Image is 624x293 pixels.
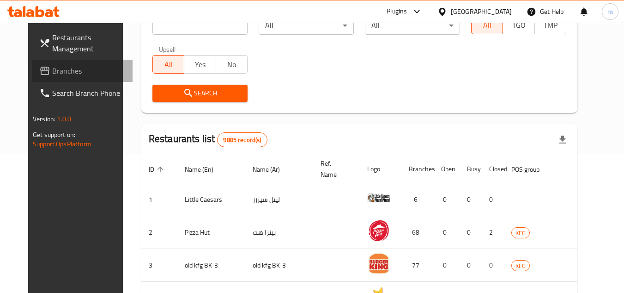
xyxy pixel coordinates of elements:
img: old kfg BK-3 [367,252,390,275]
span: Branches [52,65,125,76]
img: Little Caesars [367,186,390,209]
a: Search Branch Phone [32,82,133,104]
span: All [157,58,181,71]
div: Plugins [387,6,407,17]
td: 2 [141,216,177,249]
th: Branches [401,155,434,183]
div: [GEOGRAPHIC_DATA] [451,6,512,17]
div: All [365,16,460,35]
div: Export file [551,129,574,151]
td: 6 [401,183,434,216]
span: TMP [539,19,563,32]
td: Pizza Hut [177,216,245,249]
span: 1.0.0 [57,113,71,125]
td: ليتل سيزرز [245,183,313,216]
td: old kfg BK-3 [245,249,313,282]
h2: Restaurants list [149,132,267,147]
td: 0 [482,249,504,282]
div: All [259,16,354,35]
span: m [607,6,613,17]
th: Logo [360,155,401,183]
label: Upsell [159,46,176,52]
span: Yes [188,58,212,71]
span: Get support on: [33,129,75,141]
input: Search for restaurant name or ID.. [152,16,248,35]
span: No [220,58,244,71]
span: TGO [507,19,531,32]
th: Closed [482,155,504,183]
span: All [475,19,499,32]
button: All [152,55,184,74]
td: 77 [401,249,434,282]
button: Search [152,85,248,102]
span: Name (Ar) [253,164,292,175]
span: ID [149,164,166,175]
th: Open [434,155,460,183]
button: Yes [184,55,216,74]
td: 2 [482,216,504,249]
button: TGO [503,16,534,34]
span: Name (En) [185,164,225,175]
div: Total records count [217,132,267,147]
a: Branches [32,60,133,82]
td: Little Caesars [177,183,245,216]
td: بيتزا هت [245,216,313,249]
td: 3 [141,249,177,282]
span: KFG [512,261,529,271]
span: Search Branch Phone [52,87,125,99]
span: POS group [511,164,551,175]
span: Version: [33,113,55,125]
button: No [216,55,248,74]
button: TMP [534,16,566,34]
span: Search [160,87,240,99]
span: 9885 record(s) [218,136,267,144]
td: 0 [460,216,482,249]
span: KFG [512,228,529,238]
img: Pizza Hut [367,219,390,242]
td: 0 [434,216,460,249]
td: 0 [460,249,482,282]
td: 0 [434,183,460,216]
a: Restaurants Management [32,26,133,60]
td: 1 [141,183,177,216]
td: 68 [401,216,434,249]
td: 0 [482,183,504,216]
td: 0 [460,183,482,216]
th: Busy [460,155,482,183]
td: old kfg BK-3 [177,249,245,282]
span: Restaurants Management [52,32,125,54]
td: 0 [434,249,460,282]
button: All [471,16,503,34]
span: Ref. Name [321,158,349,180]
a: Support.OpsPlatform [33,138,91,150]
